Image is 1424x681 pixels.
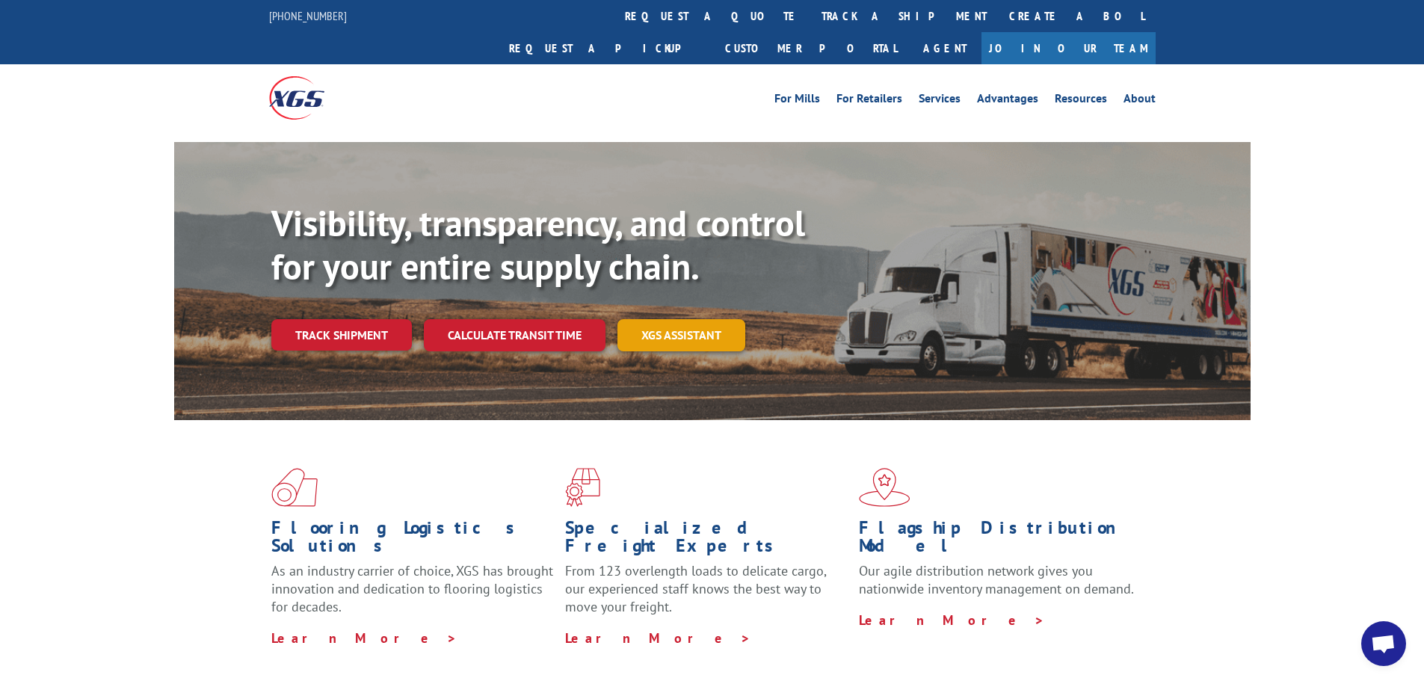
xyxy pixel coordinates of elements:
a: [PHONE_NUMBER] [269,8,347,23]
a: About [1124,93,1156,109]
a: Learn More > [565,629,751,647]
a: Services [919,93,961,109]
h1: Flagship Distribution Model [859,519,1141,562]
a: Open chat [1361,621,1406,666]
a: For Mills [774,93,820,109]
h1: Specialized Freight Experts [565,519,848,562]
a: Agent [908,32,981,64]
p: From 123 overlength loads to delicate cargo, our experienced staff knows the best way to move you... [565,562,848,629]
a: Advantages [977,93,1038,109]
a: For Retailers [836,93,902,109]
a: XGS ASSISTANT [617,319,745,351]
img: xgs-icon-flagship-distribution-model-red [859,468,910,507]
img: xgs-icon-focused-on-flooring-red [565,468,600,507]
span: Our agile distribution network gives you nationwide inventory management on demand. [859,562,1134,597]
a: Learn More > [859,611,1045,629]
a: Resources [1055,93,1107,109]
a: Calculate transit time [424,319,605,351]
a: Track shipment [271,319,412,351]
a: Request a pickup [498,32,714,64]
h1: Flooring Logistics Solutions [271,519,554,562]
a: Learn More > [271,629,457,647]
a: Customer Portal [714,32,908,64]
img: xgs-icon-total-supply-chain-intelligence-red [271,468,318,507]
a: Join Our Team [981,32,1156,64]
span: As an industry carrier of choice, XGS has brought innovation and dedication to flooring logistics... [271,562,553,615]
b: Visibility, transparency, and control for your entire supply chain. [271,200,805,289]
